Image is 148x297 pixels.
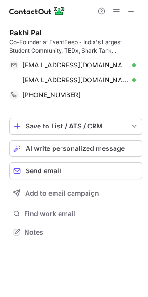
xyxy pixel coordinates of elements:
[26,122,126,130] div: Save to List / ATS / CRM
[26,167,61,175] span: Send email
[9,6,65,17] img: ContactOut v5.3.10
[9,185,142,202] button: Add to email campaign
[9,38,142,55] div: Co-Founder at EventBeep - India's Largest Student Community, TEDx, Shark Tank [GEOGRAPHIC_DATA]
[9,162,142,179] button: Send email
[9,207,142,220] button: Find work email
[9,140,142,157] button: AI write personalized message
[22,91,81,99] span: [PHONE_NUMBER]
[24,209,139,218] span: Find work email
[24,228,139,236] span: Notes
[9,28,41,37] div: Rakhi Pal
[26,145,125,152] span: AI write personalized message
[9,118,142,135] button: save-profile-one-click
[25,189,99,197] span: Add to email campaign
[22,76,129,84] span: [EMAIL_ADDRESS][DOMAIN_NAME]
[22,61,129,69] span: [EMAIL_ADDRESS][DOMAIN_NAME]
[9,226,142,239] button: Notes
